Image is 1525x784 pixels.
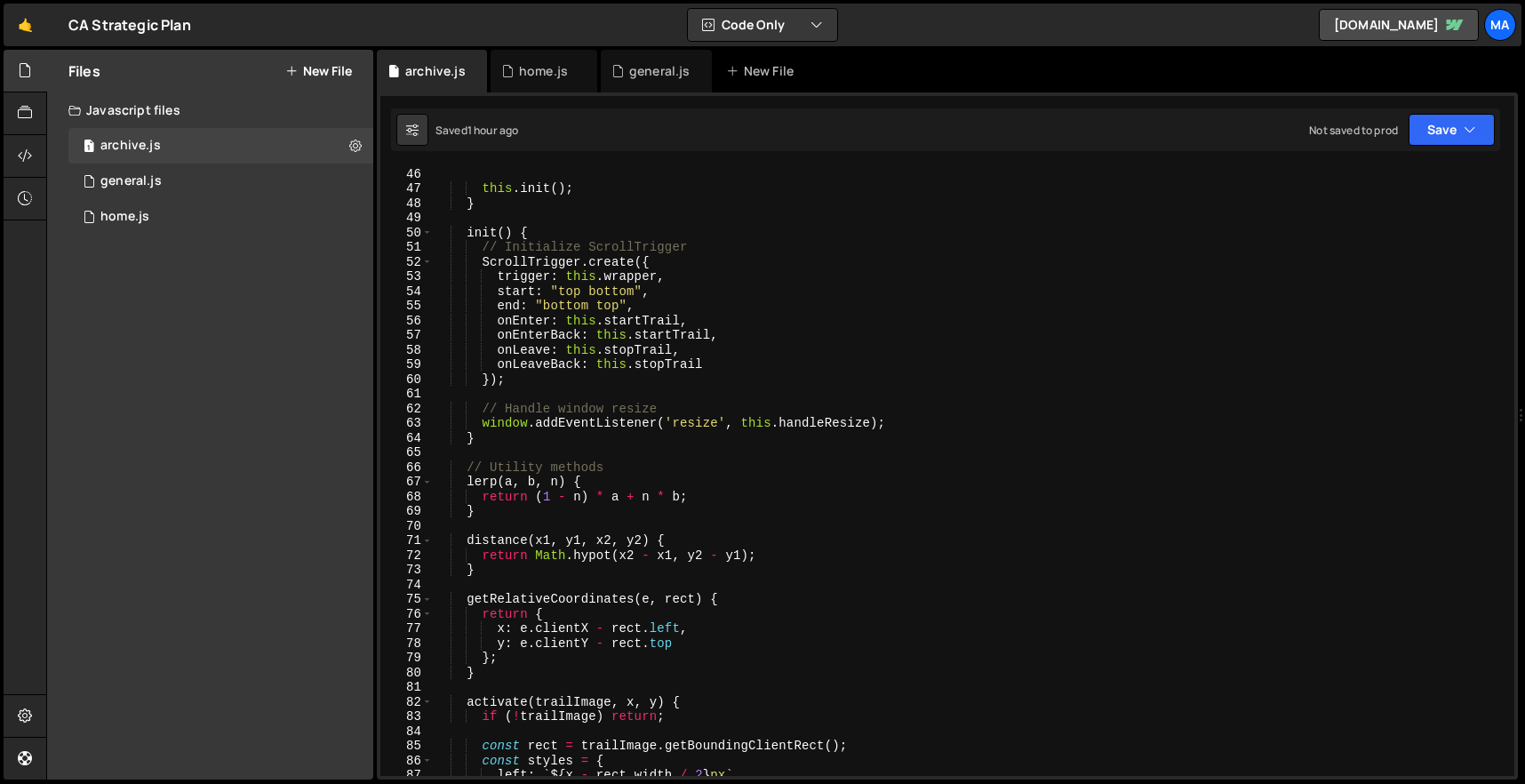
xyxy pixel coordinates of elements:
[380,167,433,182] div: 46
[68,14,191,36] div: CA Strategic Plan
[100,173,162,189] div: general.js
[380,636,433,652] div: 78
[1309,123,1398,138] div: Not saved to prod
[405,62,466,80] div: archive.js
[380,504,433,519] div: 69
[68,199,373,235] div: 17131/47267.js
[380,460,433,476] div: 66
[380,768,433,783] div: 87
[380,402,433,417] div: 62
[380,416,433,431] div: 63
[467,123,519,138] div: 1 hour ago
[68,164,373,199] div: 17131/47264.js
[1409,114,1495,146] button: Save
[380,255,433,270] div: 52
[380,490,433,505] div: 68
[380,269,433,284] div: 53
[380,754,433,769] div: 86
[380,431,433,446] div: 64
[519,62,568,80] div: home.js
[100,209,149,225] div: home.js
[380,196,433,212] div: 48
[380,357,433,372] div: 59
[688,9,837,41] button: Code Only
[380,240,433,255] div: 51
[726,62,801,80] div: New File
[380,211,433,226] div: 49
[380,519,433,534] div: 70
[84,140,94,155] span: 1
[380,328,433,343] div: 57
[68,61,100,81] h2: Files
[380,445,433,460] div: 65
[380,563,433,578] div: 73
[380,387,433,402] div: 61
[380,709,433,724] div: 83
[380,621,433,636] div: 77
[1484,9,1516,41] a: Ma
[380,548,433,564] div: 72
[380,680,433,695] div: 81
[380,343,433,358] div: 58
[380,607,433,622] div: 76
[380,666,433,681] div: 80
[380,475,433,490] div: 67
[1319,9,1479,41] a: [DOMAIN_NAME]
[435,123,518,138] div: Saved
[4,4,47,46] a: 🤙
[285,64,352,78] button: New File
[47,92,373,128] div: Javascript files
[629,62,691,80] div: general.js
[380,181,433,196] div: 47
[380,592,433,607] div: 75
[380,372,433,388] div: 60
[100,138,161,154] div: archive.js
[380,533,433,548] div: 71
[380,284,433,300] div: 54
[380,651,433,666] div: 79
[380,314,433,329] div: 56
[68,128,373,164] div: archive.js
[380,724,433,740] div: 84
[380,578,433,593] div: 74
[380,739,433,754] div: 85
[380,299,433,314] div: 55
[380,695,433,710] div: 82
[380,226,433,241] div: 50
